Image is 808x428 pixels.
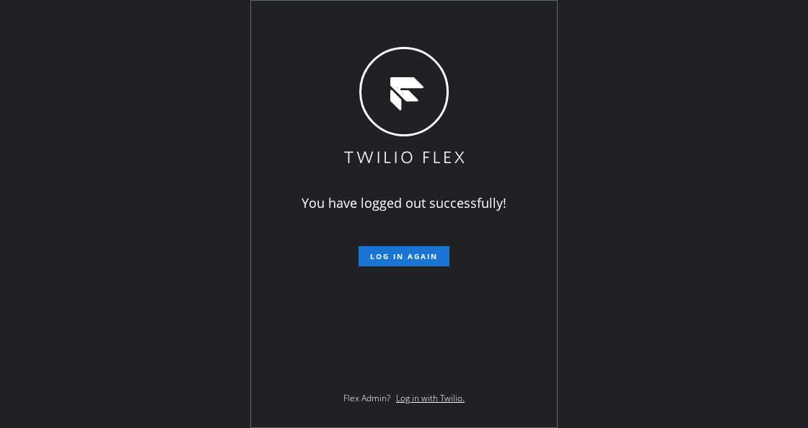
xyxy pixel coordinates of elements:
span: Flex Admin? [343,392,390,404]
button: Log in again [359,246,449,266]
span: Log in again [370,251,438,261]
span: You have logged out successfully! [302,194,506,211]
a: Log in with Twilio. [396,392,465,404]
